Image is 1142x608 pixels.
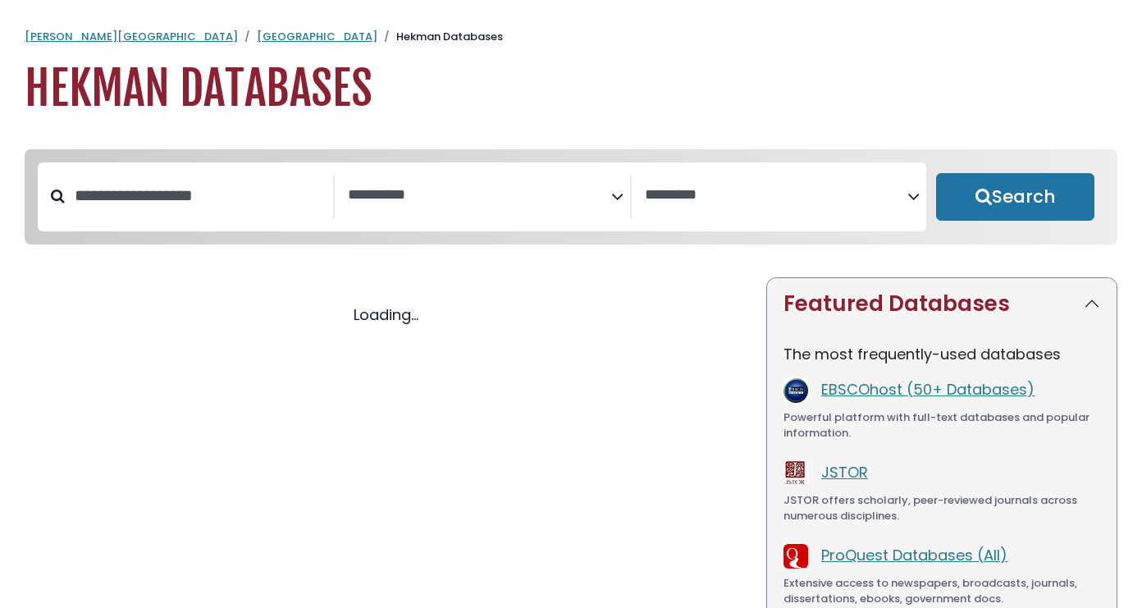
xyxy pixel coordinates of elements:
li: Hekman Databases [377,29,503,45]
a: JSTOR [821,462,868,482]
div: Loading... [25,304,747,326]
div: Powerful platform with full-text databases and popular information. [783,409,1100,441]
a: [GEOGRAPHIC_DATA] [257,29,377,44]
nav: breadcrumb [25,29,1117,45]
p: The most frequently-used databases [783,343,1100,365]
textarea: Search [348,187,611,204]
input: Search database by title or keyword [65,182,333,209]
button: Submit for Search Results [936,173,1094,221]
h1: Hekman Databases [25,62,1117,117]
a: EBSCOhost (50+ Databases) [821,379,1035,400]
nav: Search filters [25,149,1117,245]
a: [PERSON_NAME][GEOGRAPHIC_DATA] [25,29,238,44]
div: JSTOR offers scholarly, peer-reviewed journals across numerous disciplines. [783,492,1100,524]
textarea: Search [645,187,908,204]
a: ProQuest Databases (All) [821,545,1007,565]
button: Featured Databases [767,278,1117,330]
div: Extensive access to newspapers, broadcasts, journals, dissertations, ebooks, government docs. [783,575,1100,607]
